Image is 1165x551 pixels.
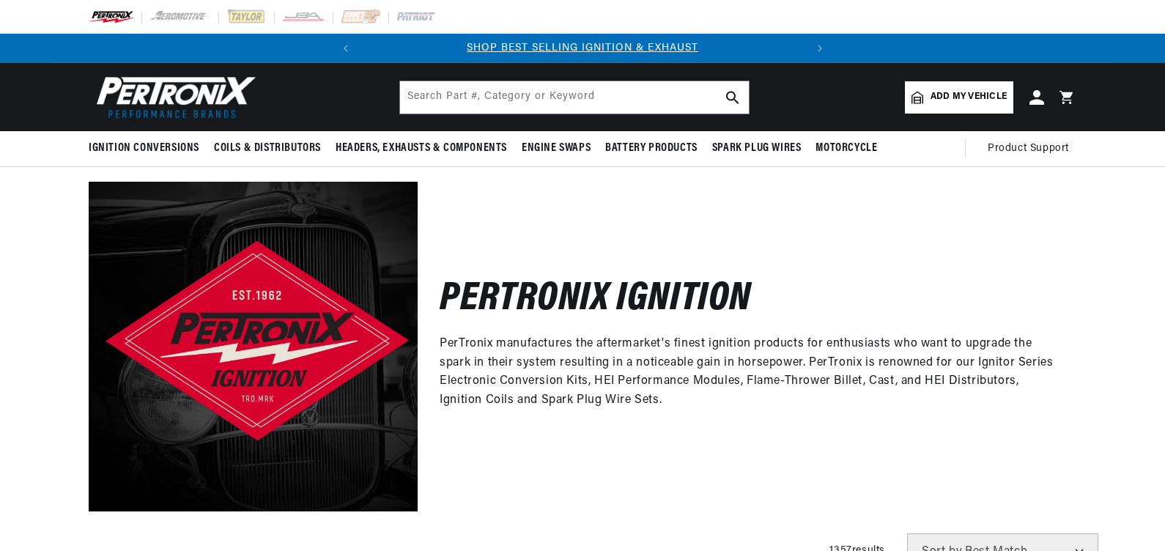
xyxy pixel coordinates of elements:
[605,141,698,156] span: Battery Products
[331,34,360,63] button: Translation missing: en.sections.announcements.previous_announcement
[815,141,877,156] span: Motorcycle
[89,182,418,511] img: Pertronix Ignition
[988,141,1069,157] span: Product Support
[207,131,328,166] summary: Coils & Distributors
[905,81,1013,114] a: Add my vehicle
[522,141,591,156] span: Engine Swaps
[440,335,1054,410] p: PerTronix manufactures the aftermarket's finest ignition products for enthusiasts who want to upg...
[805,34,835,63] button: Translation missing: en.sections.announcements.next_announcement
[931,90,1007,104] span: Add my vehicle
[808,131,884,166] summary: Motorcycle
[89,141,199,156] span: Ignition Conversions
[712,141,802,156] span: Spark Plug Wires
[400,81,749,114] input: Search Part #, Category or Keyword
[52,34,1113,63] slideshow-component: Translation missing: en.sections.announcements.announcement_bar
[988,131,1076,166] summary: Product Support
[89,131,207,166] summary: Ignition Conversions
[214,141,321,156] span: Coils & Distributors
[514,131,598,166] summary: Engine Swaps
[705,131,809,166] summary: Spark Plug Wires
[89,72,257,122] img: Pertronix
[440,283,751,317] h2: Pertronix Ignition
[328,131,514,166] summary: Headers, Exhausts & Components
[717,81,749,114] button: search button
[336,141,507,156] span: Headers, Exhausts & Components
[598,131,705,166] summary: Battery Products
[467,42,698,53] a: SHOP BEST SELLING IGNITION & EXHAUST
[360,40,805,56] div: 1 of 2
[360,40,805,56] div: Announcement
